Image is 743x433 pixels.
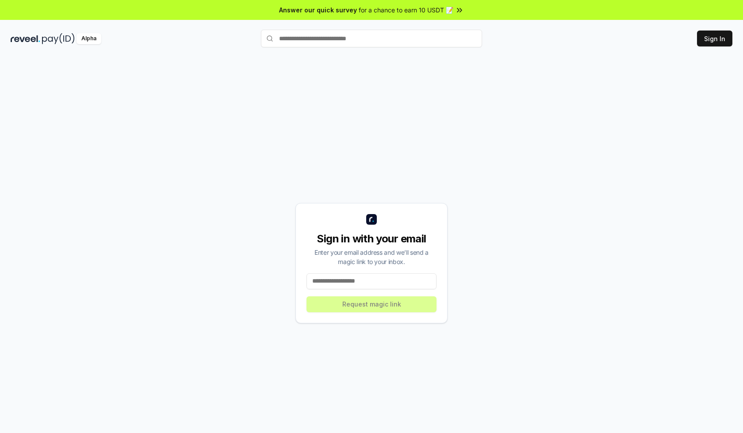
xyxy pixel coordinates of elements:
[306,248,437,266] div: Enter your email address and we’ll send a magic link to your inbox.
[42,33,75,44] img: pay_id
[366,214,377,225] img: logo_small
[279,5,357,15] span: Answer our quick survey
[11,33,40,44] img: reveel_dark
[306,232,437,246] div: Sign in with your email
[359,5,453,15] span: for a chance to earn 10 USDT 📝
[697,31,732,46] button: Sign In
[77,33,101,44] div: Alpha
